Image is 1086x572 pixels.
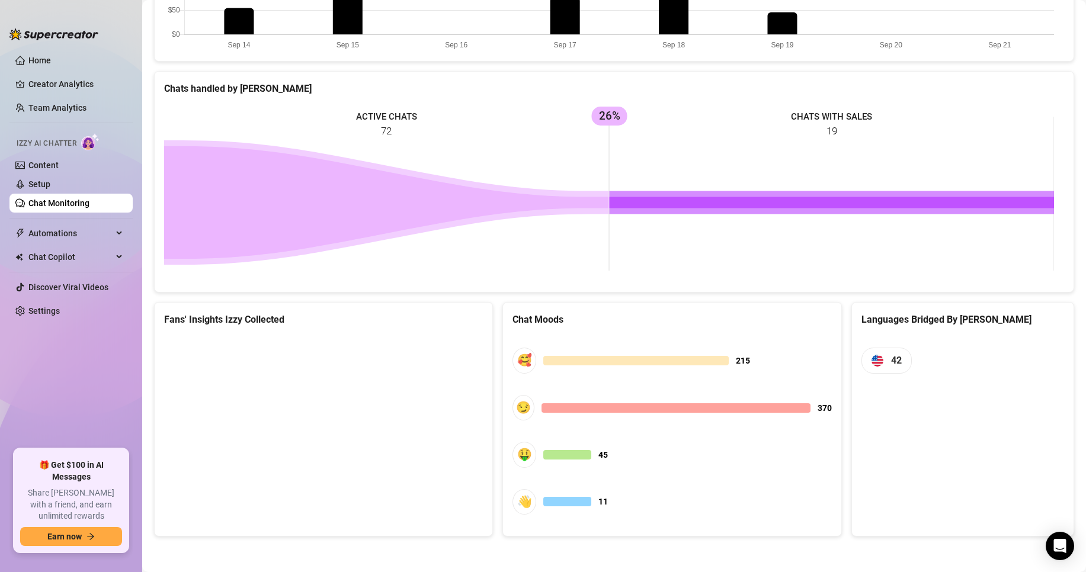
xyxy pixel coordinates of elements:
a: Content [28,160,59,170]
div: 👋 [512,489,536,515]
div: Chat Moods [512,312,831,327]
span: Chat Copilot [28,248,113,266]
span: 11 [598,495,608,508]
span: 42 [891,353,902,368]
span: arrow-right [87,532,95,541]
div: Fans' Insights Izzy Collected [164,312,483,327]
div: 😏 [512,395,534,420]
span: thunderbolt [15,229,25,238]
a: Home [28,56,51,65]
img: AI Chatter [81,133,100,150]
a: Creator Analytics [28,75,123,94]
span: 🎁 Get $100 in AI Messages [20,459,122,483]
span: Earn now [47,532,82,541]
a: Chat Monitoring [28,198,89,208]
img: logo-BBDzfeDw.svg [9,28,98,40]
div: Chats handled by [PERSON_NAME] [164,81,1064,96]
div: 🥰 [512,348,536,373]
a: Discover Viral Videos [28,282,108,292]
img: us [872,355,883,367]
a: Setup [28,179,50,189]
span: Izzy AI Chatter [17,138,76,149]
span: 215 [736,354,750,367]
div: Open Intercom Messenger [1046,532,1074,560]
img: Chat Copilot [15,253,23,261]
span: Automations [28,224,113,243]
span: 370 [818,401,832,414]
span: 45 [598,448,608,461]
span: Share [PERSON_NAME] with a friend, and earn unlimited rewards [20,487,122,522]
button: Earn nowarrow-right [20,527,122,546]
a: Team Analytics [28,103,87,113]
a: Settings [28,306,60,316]
div: Languages Bridged By [PERSON_NAME] [861,312,1064,327]
div: 🤑 [512,442,536,467]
